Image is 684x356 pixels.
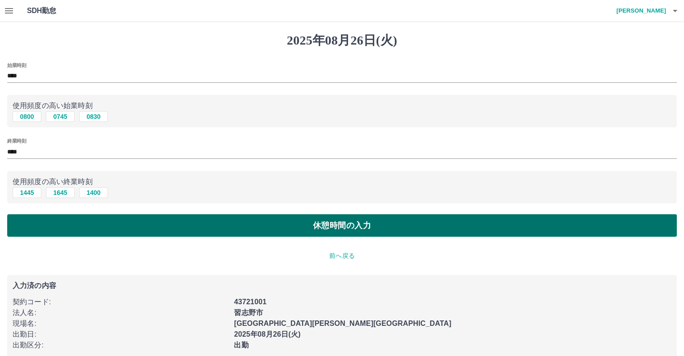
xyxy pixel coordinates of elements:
p: 現場名 : [13,318,228,329]
b: [GEOGRAPHIC_DATA][PERSON_NAME][GEOGRAPHIC_DATA] [234,320,451,327]
p: 前へ戻る [7,251,677,261]
p: 出勤区分 : [13,340,228,351]
h1: 2025年08月26日(火) [7,33,677,48]
b: 出勤 [234,341,248,349]
button: 1445 [13,187,41,198]
b: 43721001 [234,298,266,306]
button: 1645 [46,187,75,198]
p: 法人名 : [13,307,228,318]
b: 2025年08月26日(火) [234,330,300,338]
p: 使用頻度の高い終業時刻 [13,176,671,187]
label: 始業時刻 [7,62,26,68]
p: 入力済の内容 [13,282,671,289]
label: 終業時刻 [7,138,26,144]
button: 0830 [79,111,108,122]
p: 出勤日 : [13,329,228,340]
button: 休憩時間の入力 [7,214,677,237]
button: 0745 [46,111,75,122]
button: 1400 [79,187,108,198]
p: 使用頻度の高い始業時刻 [13,100,671,111]
p: 契約コード : [13,297,228,307]
button: 0800 [13,111,41,122]
b: 習志野市 [234,309,263,316]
